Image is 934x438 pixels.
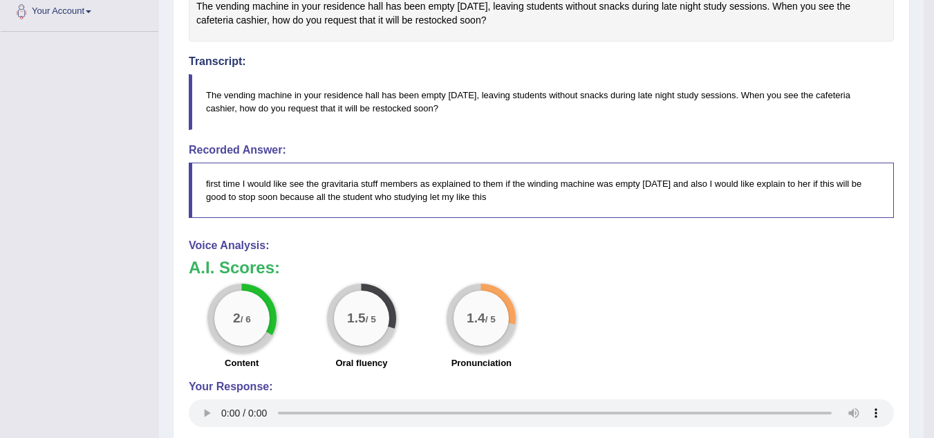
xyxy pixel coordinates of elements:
[233,311,241,326] big: 2
[189,144,894,156] h4: Recorded Answer:
[467,311,485,326] big: 1.4
[189,239,894,252] h4: Voice Analysis:
[335,356,387,369] label: Oral fluency
[451,356,512,369] label: Pronunciation
[189,74,894,129] blockquote: The vending machine in your residence hall has been empty [DATE], leaving students without snacks...
[189,258,280,277] b: A.I. Scores:
[347,311,366,326] big: 1.5
[485,315,496,325] small: / 5
[366,315,376,325] small: / 5
[225,356,259,369] label: Content
[189,163,894,218] blockquote: first time I would like see the gravitaria stuff members as explained to them if the winding mach...
[240,315,250,325] small: / 6
[189,381,894,393] h4: Your Response:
